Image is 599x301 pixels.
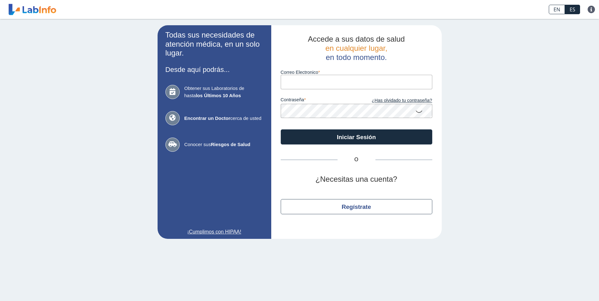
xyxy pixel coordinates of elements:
[338,156,375,163] span: O
[549,5,565,14] a: EN
[281,70,432,75] label: Correo Electronico
[211,142,250,147] b: Riesgos de Salud
[325,44,387,52] span: en cualquier lugar,
[165,66,263,74] h3: Desde aquí podrás...
[184,141,263,148] span: Conocer sus
[184,115,231,121] b: Encontrar un Doctor
[184,115,263,122] span: cerca de usted
[165,31,263,58] h2: Todas sus necesidades de atención médica, en un solo lugar.
[281,129,432,145] button: Iniciar Sesión
[165,228,263,236] a: ¡Cumplimos con HIPAA!
[308,35,405,43] span: Accede a sus datos de salud
[356,97,432,104] a: ¿Has olvidado tu contraseña?
[196,93,241,98] b: los Últimos 10 Años
[326,53,387,62] span: en todo momento.
[281,97,356,104] label: contraseña
[565,5,580,14] a: ES
[184,85,263,99] span: Obtener sus Laboratorios de hasta
[281,175,432,184] h2: ¿Necesitas una cuenta?
[281,199,432,214] button: Regístrate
